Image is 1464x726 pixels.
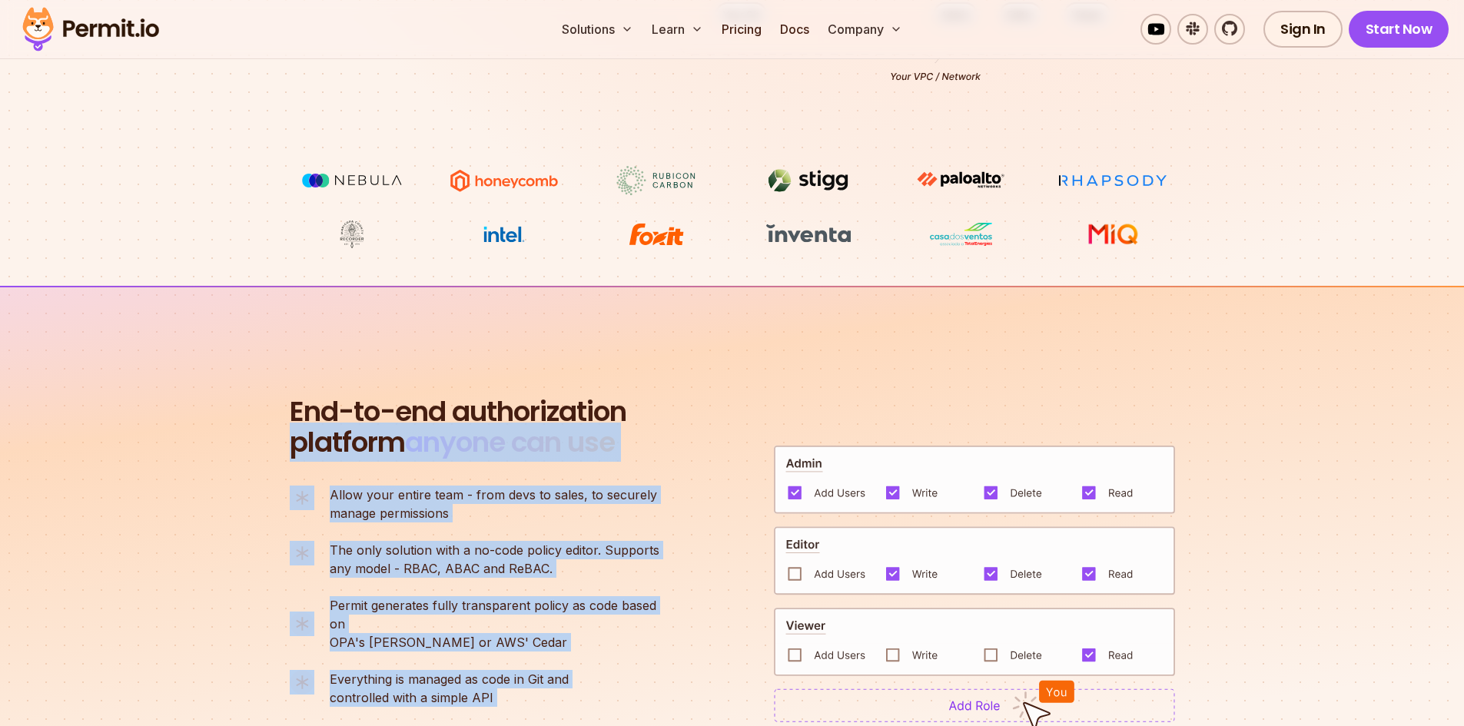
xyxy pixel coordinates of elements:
[1349,11,1449,48] a: Start Now
[822,14,908,45] button: Company
[1061,221,1164,247] img: MIQ
[1055,166,1170,195] img: Rhapsody Health
[1263,11,1343,48] a: Sign In
[290,396,626,427] span: End-to-end authorization
[405,423,615,462] span: anyone can use
[330,670,569,707] p: controlled with a simple API
[330,541,659,559] span: The only solution with a no-code policy editor. Supports
[556,14,639,45] button: Solutions
[774,14,815,45] a: Docs
[330,486,657,522] p: manage permissions
[599,166,714,195] img: Rubicon
[294,166,410,195] img: Nebula
[330,486,657,504] span: Allow your entire team - from devs to sales, to securely
[447,220,562,249] img: Intel
[903,220,1018,249] img: Casa dos Ventos
[447,166,562,195] img: Honeycomb
[599,220,714,249] img: Foxit
[330,670,569,688] span: Everything is managed as code in Git and
[290,396,626,458] h2: platform
[715,14,768,45] a: Pricing
[330,541,659,578] p: any model - RBAC, ABAC and ReBAC.
[751,166,866,195] img: Stigg
[330,596,672,633] span: Permit generates fully transparent policy as code based on
[751,220,866,247] img: inventa
[330,596,672,651] p: OPA's [PERSON_NAME] or AWS' Cedar
[294,220,410,249] img: Maricopa County Recorder\'s Office
[903,166,1018,194] img: paloalto
[646,14,709,45] button: Learn
[15,3,166,55] img: Permit logo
